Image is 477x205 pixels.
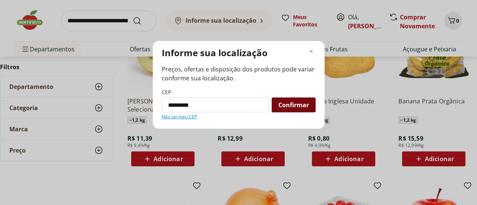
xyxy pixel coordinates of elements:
label: CEP [162,89,171,96]
span: Preços, ofertas e disposição dos produtos pode variar conforme sua localização. [162,65,316,83]
a: Não sei meu CEP [162,114,197,120]
button: Fechar modal de regionalização [307,47,316,56]
div: Modal de regionalização [153,41,325,129]
button: Confirmar [272,97,316,112]
p: Informe sua localização [162,47,268,59]
span: Confirmar [278,102,309,108]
